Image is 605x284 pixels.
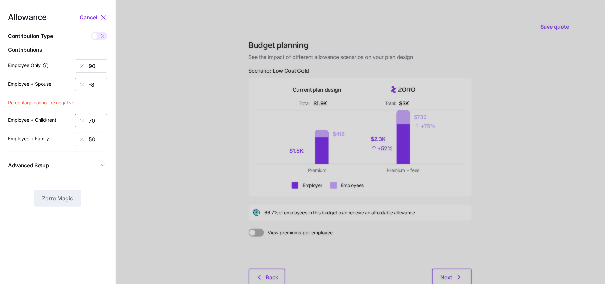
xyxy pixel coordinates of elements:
[8,80,51,88] label: Employee + Spouse
[42,194,73,202] span: Zorro Magic
[34,190,81,207] button: Zorro Magic
[8,62,49,69] label: Employee Only
[80,13,99,21] button: Cancel
[8,116,56,124] label: Employee + Child(ren)
[80,13,97,21] span: Cancel
[8,99,107,106] span: Percentage cannot be negative
[8,46,107,54] span: Contributions
[8,135,49,143] label: Employee + Family
[8,13,47,21] span: Allowance
[8,32,53,40] span: Contribution Type
[8,157,107,174] button: Advanced Setup
[8,161,49,170] span: Advanced Setup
